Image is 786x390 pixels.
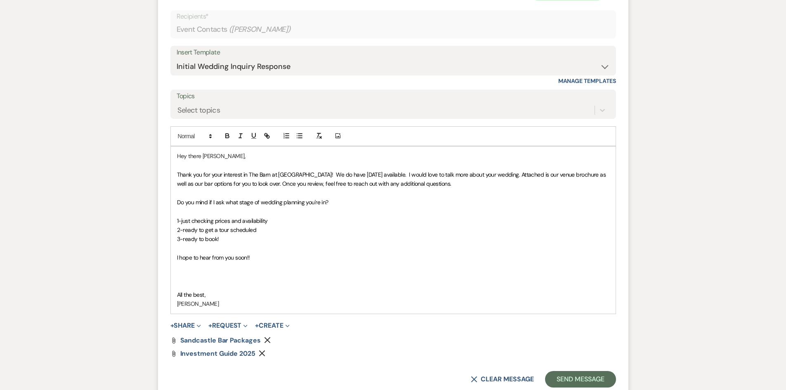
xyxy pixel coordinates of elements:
span: + [208,322,212,329]
p: Recipients* [177,11,610,22]
span: 3-ready to book! [177,235,219,243]
button: Create [255,322,289,329]
span: I hope to hear from you soon!! [177,254,250,261]
span: ( [PERSON_NAME] ) [229,24,291,35]
div: Insert Template [177,47,610,59]
span: Thank you for your interest in The Barn at [GEOGRAPHIC_DATA]! We do have [DATE] available. I woul... [177,171,607,187]
a: Manage Templates [558,77,616,85]
a: Investment Guide 2025 [180,350,255,357]
span: 1-just checking prices and availability [177,217,268,225]
button: Request [208,322,248,329]
span: All the best, [177,291,206,298]
span: + [170,322,174,329]
label: Topics [177,90,610,102]
button: Clear message [471,376,533,383]
button: Share [170,322,201,329]
div: Event Contacts [177,21,610,38]
span: Do you mind if I ask what stage of wedding planning you're in? [177,199,328,206]
button: Send Message [545,371,616,388]
span: Investment Guide 2025 [180,349,255,358]
span: + [255,322,259,329]
span: 2-ready to get a tour scheduled [177,226,257,234]
span: Sandcastle Bar Packages [180,336,261,345]
div: Select topics [177,104,220,116]
a: Sandcastle Bar Packages [180,337,261,344]
p: Hey there [PERSON_NAME], [177,151,609,161]
p: [PERSON_NAME] [177,299,609,308]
